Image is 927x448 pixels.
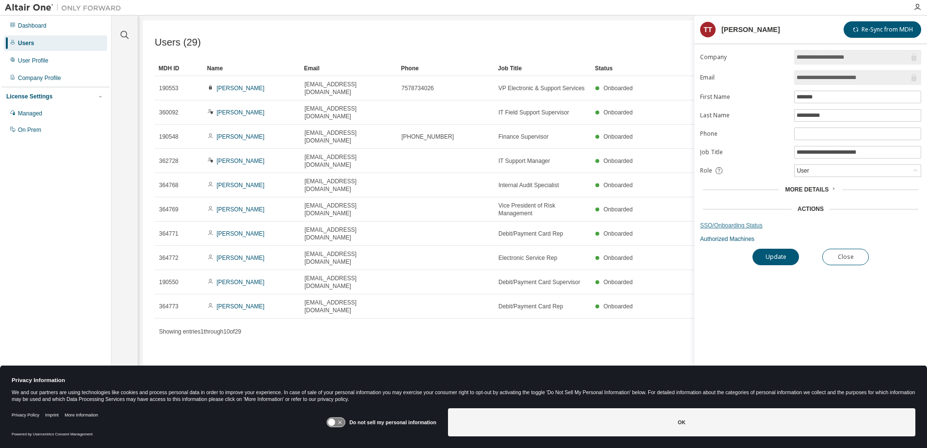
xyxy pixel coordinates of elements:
[700,74,788,81] label: Email
[207,61,296,76] div: Name
[304,105,393,120] span: [EMAIL_ADDRESS][DOMAIN_NAME]
[304,250,393,266] span: [EMAIL_ADDRESS][DOMAIN_NAME]
[401,133,454,141] span: [PHONE_NUMBER]
[604,85,633,92] span: Onboarded
[304,177,393,193] span: [EMAIL_ADDRESS][DOMAIN_NAME]
[604,158,633,164] span: Onboarded
[700,167,712,175] span: Role
[844,21,921,38] button: Re-Sync from MDH
[498,181,559,189] span: Internal Audit Specialist
[498,133,548,141] span: Finance Supervisor
[217,158,265,164] a: [PERSON_NAME]
[159,278,178,286] span: 190550
[217,109,265,116] a: [PERSON_NAME]
[700,235,921,243] a: Authorized Machines
[159,109,178,116] span: 360092
[498,230,563,238] span: Debit/Payment Card Rep
[159,328,241,335] span: Showing entries 1 through 10 of 29
[795,165,810,176] div: User
[604,230,633,237] span: Onboarded
[159,181,178,189] span: 364768
[304,129,393,144] span: [EMAIL_ADDRESS][DOMAIN_NAME]
[217,85,265,92] a: [PERSON_NAME]
[498,61,587,76] div: Job Title
[159,206,178,213] span: 364769
[595,61,860,76] div: Status
[498,254,557,262] span: Electronic Service Rep
[217,182,265,189] a: [PERSON_NAME]
[155,37,201,48] span: Users (29)
[304,61,393,76] div: Email
[217,206,265,213] a: [PERSON_NAME]
[159,303,178,310] span: 364773
[159,230,178,238] span: 364771
[498,157,550,165] span: IT Support Manager
[304,202,393,217] span: [EMAIL_ADDRESS][DOMAIN_NAME]
[159,61,199,76] div: MDH ID
[700,130,788,138] label: Phone
[604,279,633,286] span: Onboarded
[304,80,393,96] span: [EMAIL_ADDRESS][DOMAIN_NAME]
[785,186,829,193] span: More Details
[217,230,265,237] a: [PERSON_NAME]
[498,202,587,217] span: Vice President of Risk Management
[604,109,633,116] span: Onboarded
[700,22,716,37] div: TT
[6,93,52,100] div: License Settings
[304,274,393,290] span: [EMAIL_ADDRESS][DOMAIN_NAME]
[604,206,633,213] span: Onboarded
[700,53,788,61] label: Company
[18,74,61,82] div: Company Profile
[604,255,633,261] span: Onboarded
[18,22,47,30] div: Dashboard
[18,57,48,64] div: User Profile
[604,303,633,310] span: Onboarded
[18,126,41,134] div: On Prem
[700,112,788,119] label: Last Name
[217,279,265,286] a: [PERSON_NAME]
[18,110,42,117] div: Managed
[159,84,178,92] span: 190553
[217,255,265,261] a: [PERSON_NAME]
[159,133,178,141] span: 190548
[217,133,265,140] a: [PERSON_NAME]
[304,153,393,169] span: [EMAIL_ADDRESS][DOMAIN_NAME]
[604,133,633,140] span: Onboarded
[795,165,921,176] div: User
[498,303,563,310] span: Debit/Payment Card Rep
[798,205,824,213] div: Actions
[304,299,393,314] span: [EMAIL_ADDRESS][DOMAIN_NAME]
[401,84,434,92] span: 7578734026
[498,84,585,92] span: VP Electronic & Support Services
[217,303,265,310] a: [PERSON_NAME]
[721,26,780,33] div: [PERSON_NAME]
[18,39,34,47] div: Users
[700,222,921,229] a: SSO/Onboarding Status
[700,148,788,156] label: Job Title
[401,61,490,76] div: Phone
[604,182,633,189] span: Onboarded
[498,278,580,286] span: Debit/Payment Card Supervisor
[752,249,799,265] button: Update
[5,3,126,13] img: Altair One
[159,254,178,262] span: 364772
[159,157,178,165] span: 362728
[498,109,569,116] span: IT Field Support Supervisor
[700,93,788,101] label: First Name
[304,226,393,241] span: [EMAIL_ADDRESS][DOMAIN_NAME]
[822,249,869,265] button: Close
